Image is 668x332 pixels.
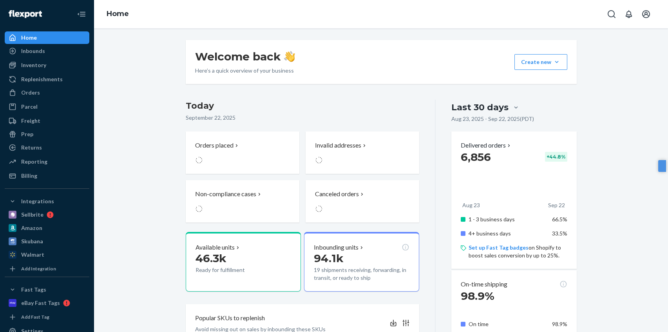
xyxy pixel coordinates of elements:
div: Skubana [21,237,43,245]
p: Orders placed [195,141,234,150]
a: Add Integration [5,264,89,274]
p: Sep 22 [548,201,565,209]
div: Orders [21,89,40,97]
p: 19 shipments receiving, forwarding, in transit, or ready to ship [314,266,409,282]
div: Inventory [21,61,46,69]
a: Home [5,31,89,44]
a: Inbounds [5,45,89,57]
button: Open Search Box [604,6,619,22]
p: on Shopify to boost sales conversion by up to 25%. [469,244,567,259]
span: 6,856 [461,150,491,164]
p: Canceled orders [315,190,359,199]
a: Reporting [5,155,89,168]
button: Open account menu [638,6,654,22]
a: Set up Fast Tag badges [469,244,529,251]
button: Fast Tags [5,283,89,296]
button: Delivered orders [461,141,512,150]
p: September 22, 2025 [186,114,420,122]
button: Orders placed [186,131,299,174]
a: Add Fast Tag [5,312,89,322]
p: On time [469,320,546,328]
div: Amazon [21,224,42,232]
a: Orders [5,86,89,99]
button: Available units46.3kReady for fulfillment [186,232,301,292]
ol: breadcrumbs [100,3,135,26]
div: Replenishments [21,75,63,83]
a: Inventory [5,59,89,71]
a: Home [107,9,129,18]
button: Inbounding units94.1k19 shipments receiving, forwarding, in transit, or ready to ship [304,232,419,292]
p: Aug 23 [462,201,480,209]
div: Parcel [21,103,38,111]
a: Replenishments [5,73,89,86]
div: Integrations [21,197,54,205]
button: Open notifications [621,6,637,22]
div: Add Integration [21,265,56,272]
div: Home [21,34,37,42]
img: Flexport logo [9,10,42,18]
p: 4+ business days [469,230,546,237]
div: Inbounds [21,47,45,55]
div: Add Fast Tag [21,314,49,320]
button: Non-compliance cases [186,180,299,223]
button: Create new [514,54,567,70]
span: 66.5% [552,216,567,223]
span: 33.5% [552,230,567,237]
a: Prep [5,128,89,140]
div: Prep [21,130,33,138]
p: Aug 23, 2025 - Sep 22, 2025 ( PDT ) [451,115,534,123]
div: Sellbrite [21,211,43,219]
div: Reporting [21,158,47,166]
a: eBay Fast Tags [5,297,89,309]
img: hand-wave emoji [284,51,295,62]
p: Invalid addresses [315,141,361,150]
div: Last 30 days [451,101,509,113]
p: Inbounding units [314,243,358,252]
h1: Welcome back [195,49,295,64]
div: Freight [21,117,40,125]
button: Integrations [5,195,89,208]
a: Amazon [5,222,89,234]
a: Returns [5,141,89,154]
a: Freight [5,115,89,127]
p: 1 - 3 business days [469,215,546,223]
p: On-time shipping [461,280,507,289]
button: Invalid addresses [306,131,419,174]
a: Walmart [5,248,89,261]
p: Popular SKUs to replenish [195,314,265,323]
span: 94.1k [314,252,344,265]
button: Canceled orders [306,180,419,223]
div: + 44.8 % [545,152,567,162]
p: Here’s a quick overview of your business [195,67,295,75]
a: Sellbrite [5,208,89,221]
div: Billing [21,172,37,180]
button: Close Navigation [74,6,89,22]
h3: Today [186,100,420,112]
span: 98.9% [461,289,494,303]
div: Fast Tags [21,286,46,294]
div: Walmart [21,251,44,259]
a: Skubana [5,235,89,248]
a: Billing [5,170,89,182]
p: Available units [196,243,235,252]
span: 98.9% [552,321,567,327]
div: eBay Fast Tags [21,299,60,307]
div: Returns [21,144,42,151]
a: Parcel [5,100,89,113]
p: Non-compliance cases [195,190,256,199]
p: Ready for fulfillment [196,266,268,274]
span: 46.3k [196,252,226,265]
